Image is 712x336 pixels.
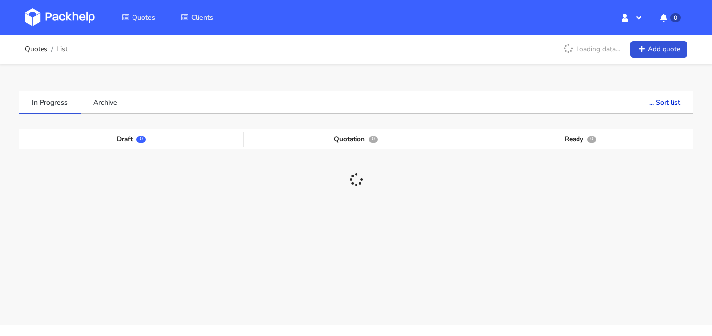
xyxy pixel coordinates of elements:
[81,91,130,113] a: Archive
[110,8,167,26] a: Quotes
[19,91,81,113] a: In Progress
[587,136,596,143] span: 0
[670,13,681,22] span: 0
[636,91,693,113] button: ... Sort list
[191,13,213,22] span: Clients
[132,13,155,22] span: Quotes
[169,8,225,26] a: Clients
[25,45,47,53] a: Quotes
[56,45,68,53] span: List
[244,132,468,147] div: Quotation
[652,8,687,26] button: 0
[369,136,378,143] span: 0
[19,132,244,147] div: Draft
[25,8,95,26] img: Dashboard
[630,41,687,58] a: Add quote
[136,136,145,143] span: 0
[558,41,625,58] p: Loading data...
[25,40,68,59] nav: breadcrumb
[468,132,693,147] div: Ready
